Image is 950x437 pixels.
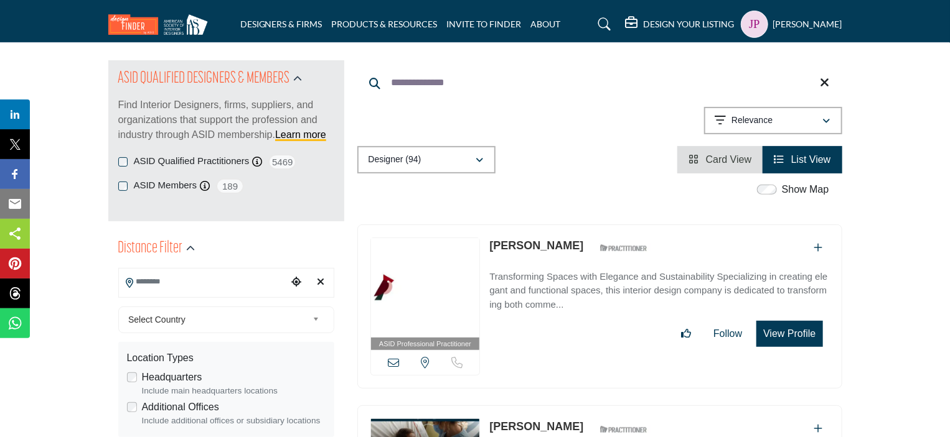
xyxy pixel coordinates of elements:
img: Site Logo [108,14,214,35]
div: DESIGN YOUR LISTING [626,17,735,32]
button: Follow [705,321,750,346]
a: [PERSON_NAME] [489,420,583,433]
button: Show hide supplier dropdown [741,11,768,38]
button: View Profile [756,321,822,347]
label: Additional Offices [142,400,219,415]
button: Like listing [673,321,699,346]
span: ASID Professional Practitioner [379,339,471,349]
div: Clear search location [312,269,331,296]
a: Add To List [814,423,823,434]
span: Select Country [128,312,308,327]
label: Headquarters [142,370,202,385]
a: INVITE TO FINDER [447,19,522,29]
div: Include main headquarters locations [142,385,326,397]
div: Choose your current location [287,269,306,296]
a: PRODUCTS & RESOURCES [332,19,438,29]
p: Sarah Mcmillan [489,418,583,435]
a: Search [586,14,619,34]
img: ASID Qualified Practitioners Badge Icon [595,421,651,437]
a: Add To List [814,242,823,253]
div: Location Types [127,351,326,366]
div: Include additional offices or subsidiary locations [142,415,326,427]
a: DESIGNERS & FIRMS [240,19,322,29]
h5: [PERSON_NAME] [773,18,842,30]
h5: DESIGN YOUR LISTING [644,19,735,30]
a: ABOUT [531,19,561,29]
